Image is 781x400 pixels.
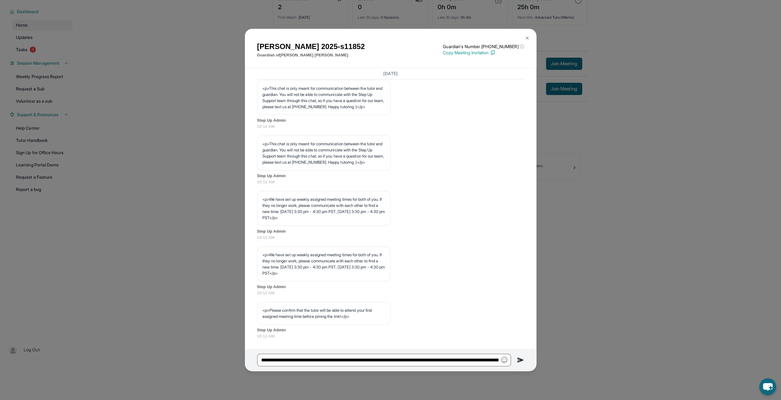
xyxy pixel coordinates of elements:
span: 10:12 AM [257,124,524,130]
span: ⓘ [520,44,524,50]
p: <p>We have set up weekly assigned meeting times for both of you. If they no longer work, please c... [262,252,385,276]
img: Close Icon [525,36,530,40]
p: Copy Meeting Invitation [443,50,524,56]
span: 10:12 AM [257,179,524,185]
p: Guardian's Number: [PHONE_NUMBER] [443,44,524,50]
p: <p>This chat is only meant for communication between the tutor and guardian. You will not be able... [262,141,385,165]
p: <p>This chat is only meant for communication between the tutor and guardian. You will not be able... [262,85,385,110]
span: Step Up Admin [257,173,524,179]
img: Copy Icon [490,50,495,55]
span: 10:12 AM [257,290,524,296]
span: 10:12 AM [257,234,524,241]
p: <p>Please confirm that the tutor will be able to attend your first assigned meeting time before j... [262,307,385,319]
span: Step Up Admin [257,117,524,124]
img: Send icon [517,356,524,364]
p: Guardian of [PERSON_NAME] [PERSON_NAME] [257,52,365,58]
p: <p>We have set up weekly assigned meeting times for both of you. If they no longer work, please c... [262,196,385,221]
h1: [PERSON_NAME] 2025-s11852 [257,41,365,52]
span: 10:12 AM [257,333,524,339]
h3: [DATE] [257,70,524,77]
span: Step Up Admin [257,228,524,234]
span: Step Up Admin [257,284,524,290]
img: Emoji [501,357,507,363]
button: chat-button [759,378,776,395]
span: Step Up Admin [257,327,524,333]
